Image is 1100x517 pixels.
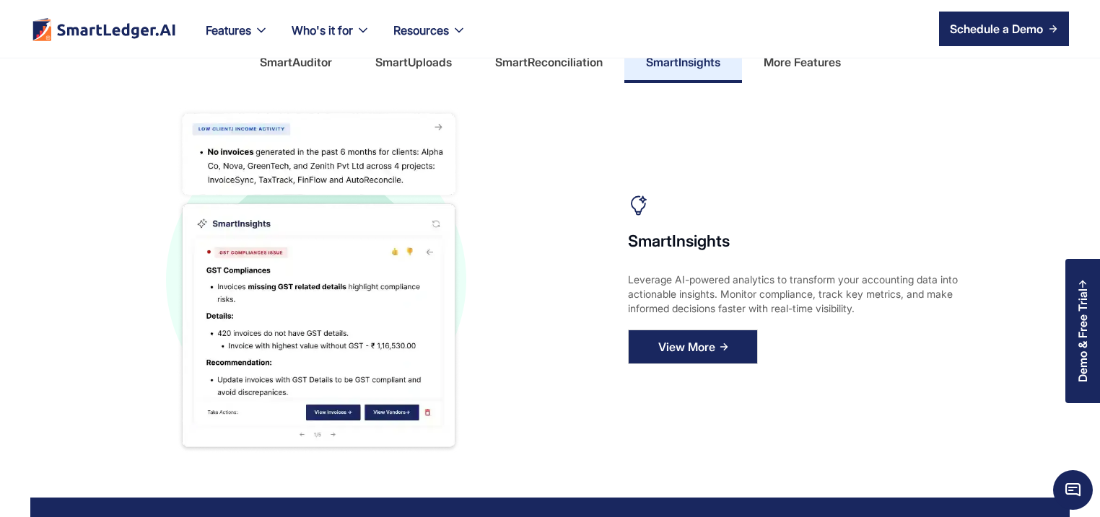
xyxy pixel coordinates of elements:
div: SmartAuditor [260,50,332,74]
div: SmartInsights [646,50,720,74]
div: Features [194,20,280,58]
div: Schedule a Demo [950,20,1043,37]
a: home [31,17,177,41]
div: SmartUploads [375,50,452,74]
div: SmartReconciliation [495,50,603,74]
div: Leverage AI-powered analytics to transform your accounting data into actionable insights. Monitor... [628,273,989,315]
div: Features [206,20,251,40]
div: Resources [393,20,449,40]
a: View More [628,330,758,364]
img: footer logo [31,17,177,41]
div: Who's it for [292,20,353,40]
img: arrow right icon [1049,25,1057,33]
img: Arrow Right Blue [720,343,728,351]
span: Chat Widget [1053,470,1093,510]
img: smart insight icons [628,195,650,216]
img: SmartInsights [139,105,494,454]
div: Who's it for [280,20,382,58]
div: More Features [764,50,841,74]
a: Schedule a Demo [939,12,1069,46]
div: View More [658,335,715,358]
h4: SmartInsights [628,231,989,251]
div: Resources [382,20,478,58]
div: Demo & Free Trial [1076,288,1089,382]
